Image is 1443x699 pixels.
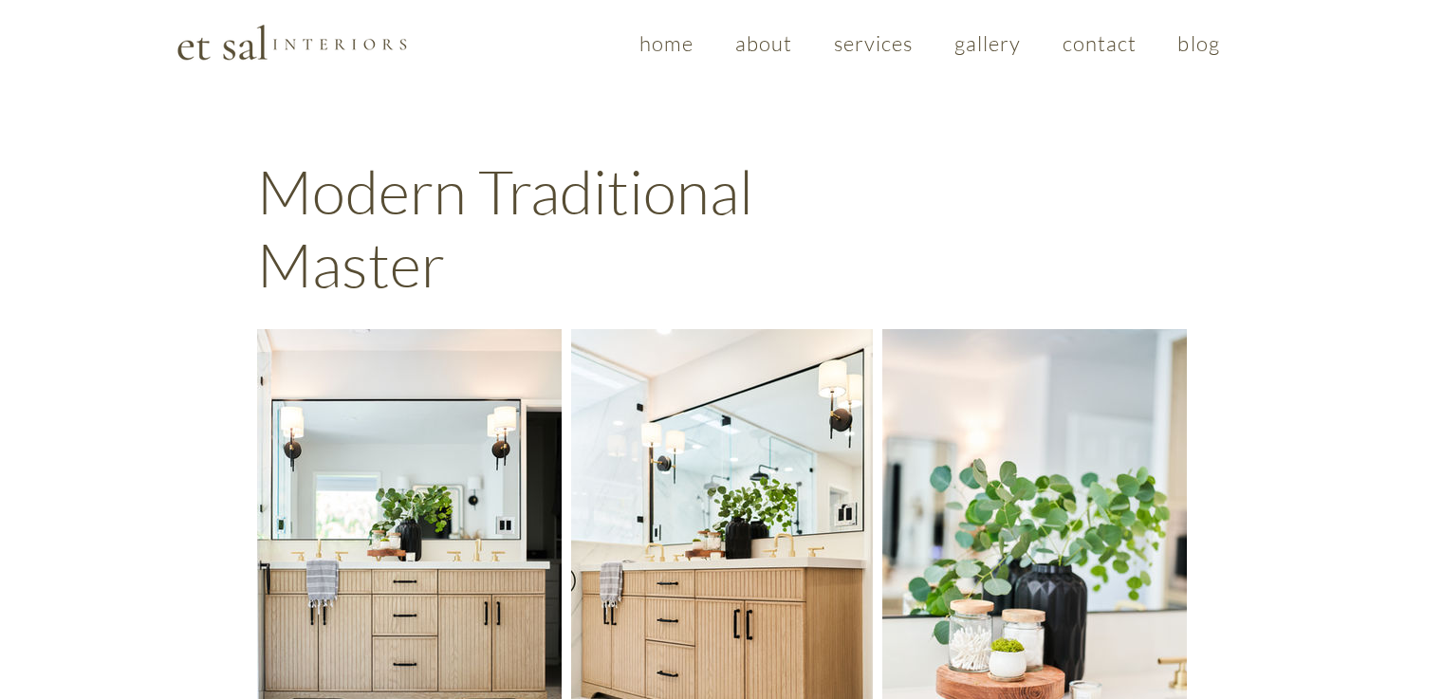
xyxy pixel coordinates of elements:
a: blog [1161,21,1237,65]
a: about [718,21,809,65]
a: home [622,21,711,65]
a: contact [1045,21,1154,65]
a: services [817,21,930,65]
span: gallery [954,30,1022,56]
span: home [639,30,694,56]
span: blog [1177,30,1219,56]
span: contact [1063,30,1138,56]
img: Et Sal Logo [176,23,408,62]
a: gallery [937,21,1038,65]
nav: Site [623,21,1237,65]
h1: Modern Traditional Master [257,155,826,301]
span: services [834,30,914,56]
span: about [735,30,793,56]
